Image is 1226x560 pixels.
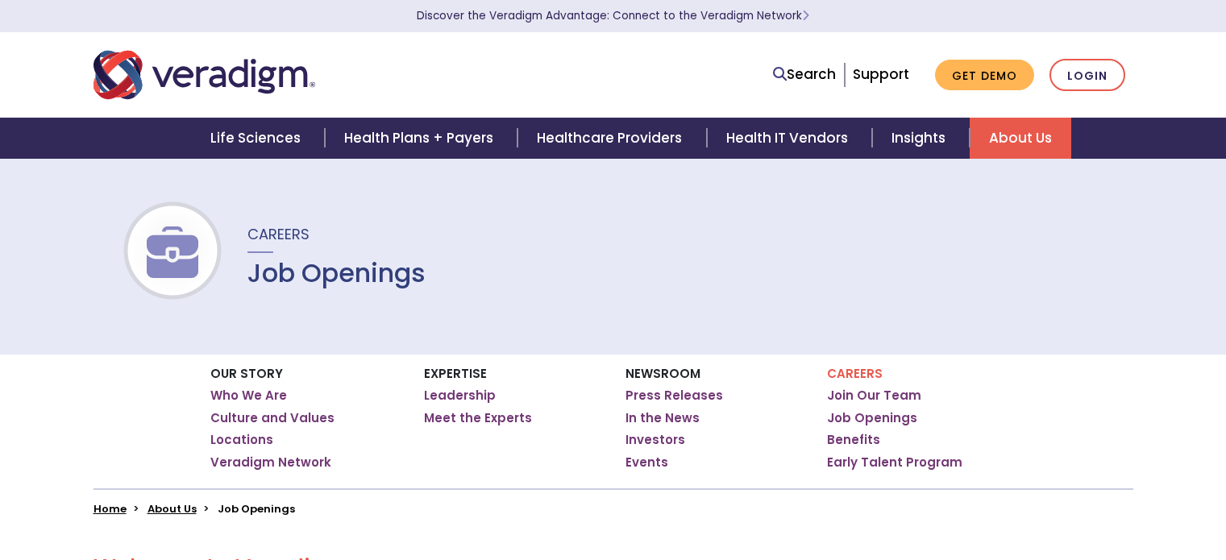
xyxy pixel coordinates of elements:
a: Healthcare Providers [517,118,706,159]
a: Who We Are [210,388,287,404]
a: Meet the Experts [424,410,532,426]
span: Careers [247,224,310,244]
a: Locations [210,432,273,448]
a: Support [853,64,909,84]
a: Health IT Vendors [707,118,872,159]
a: Health Plans + Payers [325,118,517,159]
a: About Us [148,501,197,516]
a: Job Openings [827,410,917,426]
span: Learn More [802,8,809,23]
a: Leadership [424,388,496,404]
a: Culture and Values [210,410,335,426]
a: Search [773,64,836,85]
a: Home [94,501,127,516]
a: Events [625,454,668,471]
a: About Us [970,118,1071,159]
a: Life Sciences [191,118,325,159]
a: Login [1049,59,1125,92]
a: Press Releases [625,388,723,404]
a: Benefits [827,432,880,448]
a: Discover the Veradigm Advantage: Connect to the Veradigm NetworkLearn More [417,8,809,23]
a: Veradigm Network [210,454,331,471]
img: Veradigm logo [94,48,315,102]
h1: Job Openings [247,258,426,288]
a: In the News [625,410,700,426]
a: Insights [872,118,970,159]
a: Investors [625,432,685,448]
a: Early Talent Program [827,454,962,471]
a: Join Our Team [827,388,921,404]
a: Get Demo [935,60,1034,91]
